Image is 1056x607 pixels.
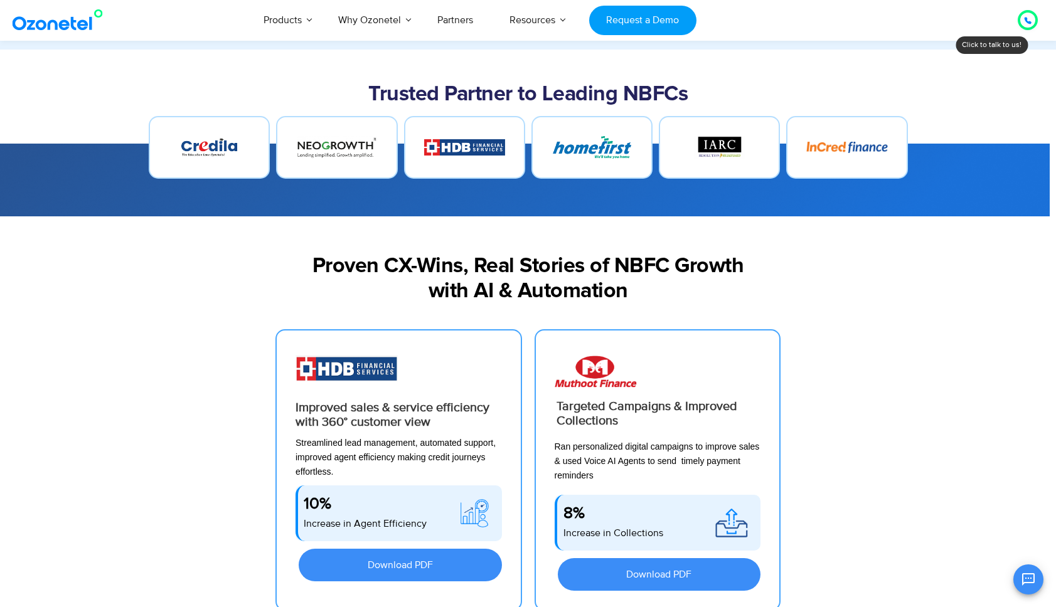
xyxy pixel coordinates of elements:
div: 10% [304,492,331,516]
img: Brand Name : Brand Short Description Type Here. [693,136,745,159]
div: Targeted Campaigns & Improved Collections [557,399,761,428]
img: Brand Name : Brand Short Description Type Here. [175,136,243,159]
img: Brand Name : Brand Short Description Type Here. [424,139,504,156]
span: Download PDF [368,560,433,570]
span: Download PDF [626,569,691,579]
div: Streamlined lead management, automated support, improved agent efficiency making credit journeys ... [296,436,502,479]
img: Brand Name : Brand Short Description Type Here. [806,142,887,153]
a: Request a Demo [589,6,696,35]
div: Improved sales & service efficiency with 360° customer view [296,401,502,430]
h2: Trusted Partner to Leading NBFCs [142,82,914,107]
a: Download PDF [558,558,761,591]
p: Increase in Collections [563,525,663,541]
button: Open chat [1013,564,1043,594]
h2: Proven CX-Wins, Real Stories of NBFC Growth with AI & Automation [142,254,914,304]
a: Download PDF [299,549,502,581]
p: Increase in Agent Efficiency [304,516,427,531]
div: Ran personalized digital campaigns to improve sales & used Voice AI Agents to send timely payment... [555,440,761,483]
div: 8% [563,501,585,525]
img: Brand Name : Brand Short Description Type Here. [296,136,376,159]
img: Brand Name : Brand Short Description Type Here. [552,136,631,159]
